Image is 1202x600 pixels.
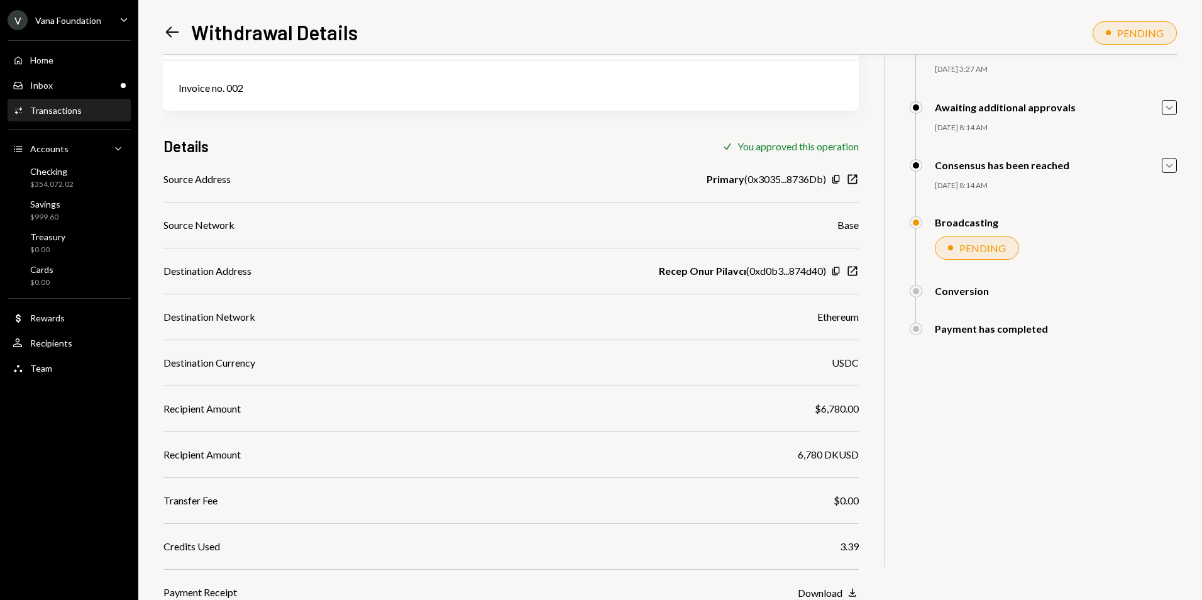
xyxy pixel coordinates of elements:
[832,355,859,370] div: USDC
[659,264,746,279] b: Recep Onur Pilavcı
[8,74,131,96] a: Inbox
[163,264,251,279] div: Destination Address
[737,140,859,152] div: You approved this operation
[30,80,53,91] div: Inbox
[8,99,131,121] a: Transactions
[163,539,220,554] div: Credits Used
[798,447,859,462] div: 6,780 DKUSD
[935,123,1177,133] div: [DATE] 8:14 AM
[163,447,241,462] div: Recipient Amount
[30,105,82,116] div: Transactions
[935,216,998,228] div: Broadcasting
[8,331,131,354] a: Recipients
[30,212,60,223] div: $999.60
[163,172,231,187] div: Source Address
[8,260,131,291] a: Cards$0.00
[30,55,53,65] div: Home
[798,587,842,599] div: Download
[30,143,69,154] div: Accounts
[30,313,65,323] div: Rewards
[840,539,859,554] div: 3.39
[163,136,209,157] h3: Details
[30,179,74,190] div: $354,072.02
[817,309,859,325] div: Ethereum
[30,231,65,242] div: Treasury
[30,363,52,374] div: Team
[35,15,101,26] div: Vana Foundation
[30,338,72,348] div: Recipients
[935,285,989,297] div: Conversion
[837,218,859,233] div: Base
[935,101,1076,113] div: Awaiting additional approvals
[30,264,53,275] div: Cards
[8,48,131,71] a: Home
[959,242,1006,254] div: PENDING
[163,355,255,370] div: Destination Currency
[30,199,60,209] div: Savings
[8,228,131,258] a: Treasury$0.00
[8,306,131,329] a: Rewards
[8,10,28,30] div: V
[707,172,744,187] b: Primary
[163,309,255,325] div: Destination Network
[163,585,237,600] div: Payment Receipt
[707,172,826,187] div: ( 0x3035...8736Db )
[659,264,826,279] div: ( 0xd0b3...874d40 )
[30,245,65,255] div: $0.00
[935,64,1177,75] div: [DATE] 3:27 AM
[935,323,1048,335] div: Payment has completed
[8,137,131,160] a: Accounts
[30,277,53,288] div: $0.00
[798,586,859,600] button: Download
[163,493,218,508] div: Transfer Fee
[935,159,1069,171] div: Consensus has been reached
[30,166,74,177] div: Checking
[163,218,234,233] div: Source Network
[191,19,358,45] h1: Withdrawal Details
[815,401,859,416] div: $6,780.00
[8,162,131,192] a: Checking$354,072.02
[8,357,131,379] a: Team
[1117,27,1164,39] div: PENDING
[179,81,844,96] div: Invoice no. 002
[8,195,131,225] a: Savings$999.60
[834,493,859,508] div: $0.00
[163,401,241,416] div: Recipient Amount
[935,181,1177,191] div: [DATE] 8:14 AM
